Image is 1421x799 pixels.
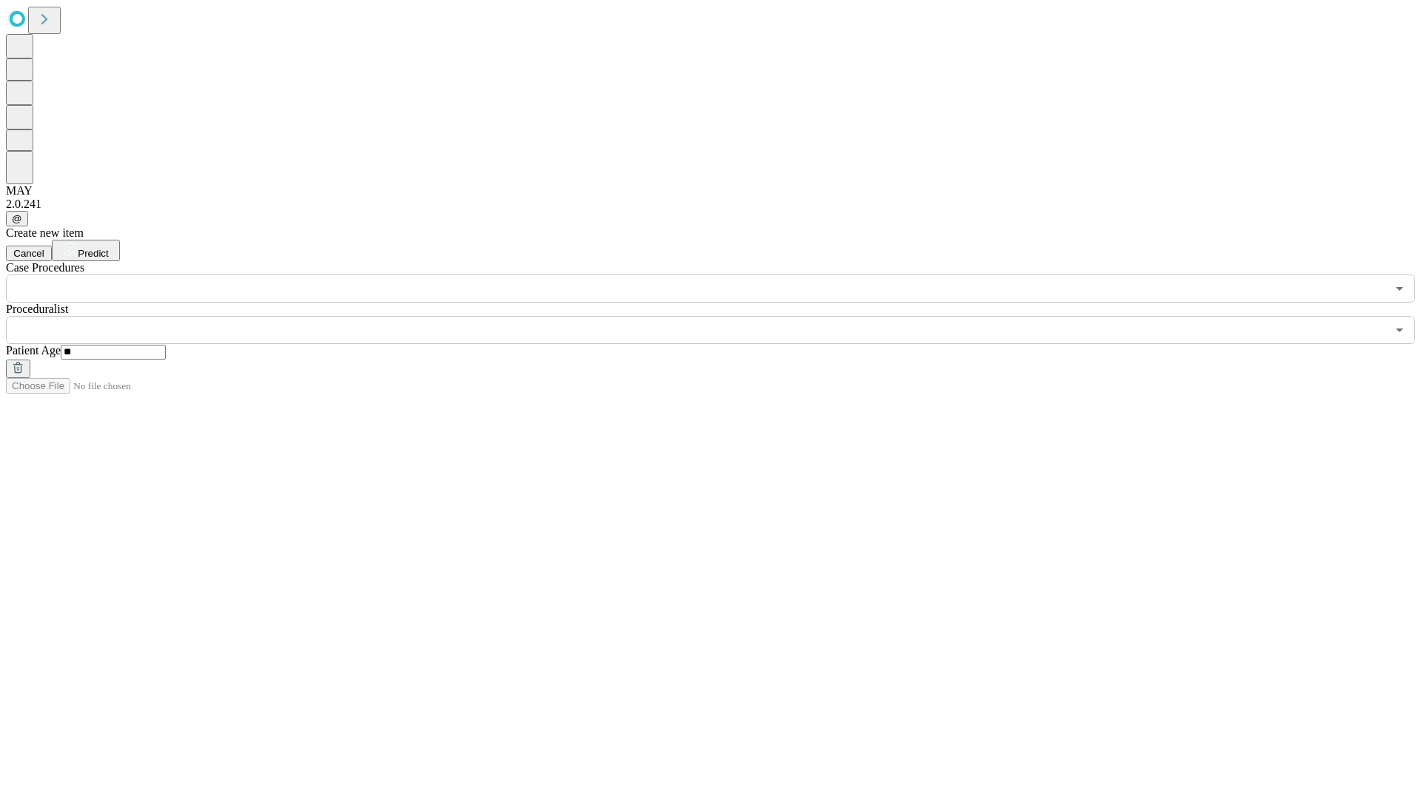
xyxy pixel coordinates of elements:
span: @ [12,213,22,224]
button: @ [6,211,28,226]
button: Open [1389,320,1410,340]
button: Predict [52,240,120,261]
button: Cancel [6,246,52,261]
button: Open [1389,278,1410,299]
span: Create new item [6,226,84,239]
span: Predict [78,248,108,259]
div: MAY [6,184,1415,198]
span: Proceduralist [6,303,68,315]
span: Cancel [13,248,44,259]
div: 2.0.241 [6,198,1415,211]
span: Scheduled Procedure [6,261,84,274]
span: Patient Age [6,344,61,357]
